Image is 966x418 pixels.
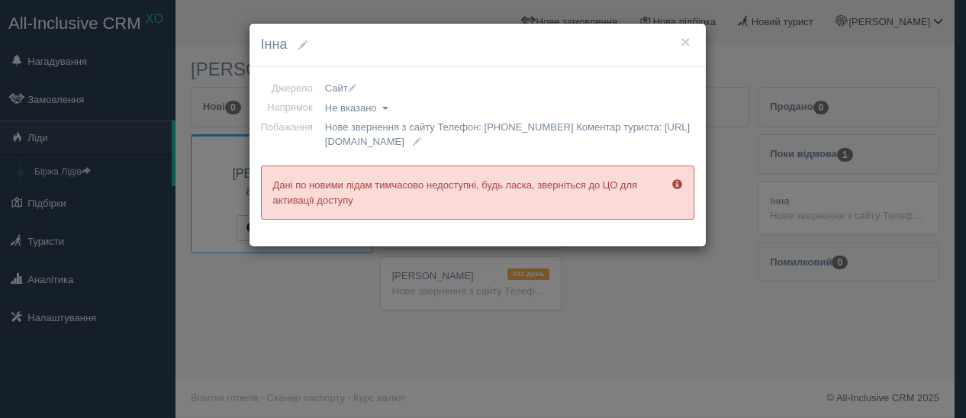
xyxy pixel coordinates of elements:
[325,101,388,116] a: Не вказано
[261,117,319,151] td: Побажання
[325,121,690,147] span: Нове звернення з сайту Телефон: [PHONE_NUMBER] Коментар туриста: [URL][DOMAIN_NAME]
[325,102,377,114] span: Не вказано
[325,82,356,94] span: Сайт
[261,98,319,117] td: Напрямок
[261,166,694,219] div: Дані по новими лідам тимчасово недоступні, будь ласка, зверніться до ЦО для активації доступу
[261,37,288,52] span: Інна
[681,34,690,50] button: ×
[261,79,319,98] td: Джерело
